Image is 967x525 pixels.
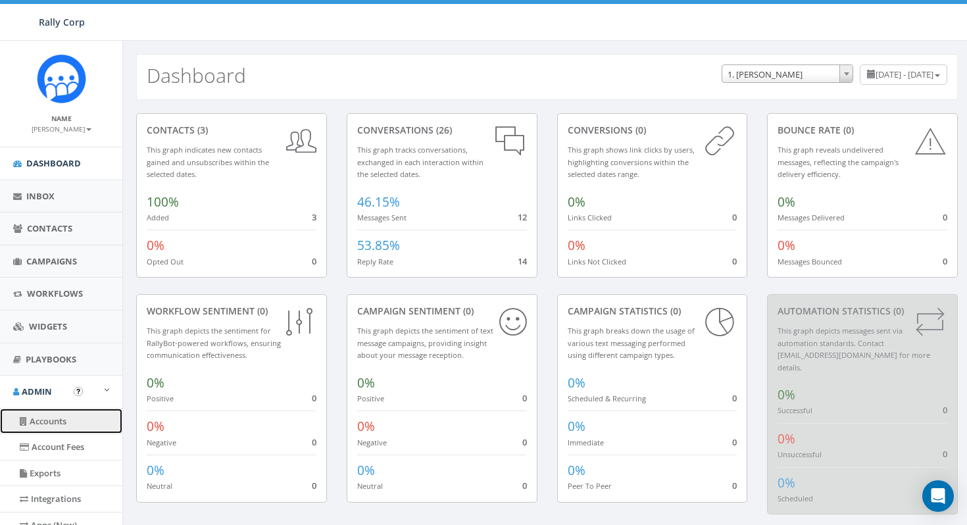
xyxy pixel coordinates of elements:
span: 0 [732,255,737,267]
small: Neutral [147,481,172,491]
span: Inbox [26,190,55,202]
span: (26) [434,124,452,136]
span: 0 [522,480,527,491]
span: Dashboard [26,157,81,169]
span: 14 [518,255,527,267]
span: 0 [312,436,316,448]
span: Workflows [27,287,83,299]
h2: Dashboard [147,64,246,86]
span: Contacts [27,222,72,234]
div: conversations [357,124,527,137]
span: 0% [147,374,164,391]
span: (0) [668,305,681,317]
span: 0 [732,436,737,448]
div: contacts [147,124,316,137]
small: Scheduled & Recurring [568,393,646,403]
small: This graph indicates new contacts gained and unsubscribes within the selected dates. [147,145,269,179]
span: 0% [147,462,164,479]
span: 0 [312,480,316,491]
small: [PERSON_NAME] [32,124,91,134]
small: Immediate [568,438,604,447]
span: (0) [891,305,904,317]
small: Negative [147,438,176,447]
span: Campaigns [26,255,77,267]
div: Workflow Sentiment [147,305,316,318]
span: 0% [568,237,585,254]
small: Neutral [357,481,383,491]
span: (0) [460,305,474,317]
span: 0% [568,418,585,435]
span: 0% [357,462,375,479]
span: 0% [778,193,795,211]
span: 0 [943,211,947,223]
small: This graph tracks conversations, exchanged in each interaction within the selected dates. [357,145,484,179]
div: Campaign Statistics [568,305,737,318]
img: Icon_1.png [37,54,86,103]
span: 0 [312,392,316,404]
div: Open Intercom Messenger [922,480,954,512]
button: Open In-App Guide [74,387,83,396]
small: Unsuccessful [778,449,822,459]
small: Opted Out [147,257,184,266]
span: 53.85% [357,237,400,254]
small: Negative [357,438,387,447]
span: 1. James Martin [722,64,853,83]
span: 0 [732,211,737,223]
span: 0% [778,474,795,491]
span: 0% [778,386,795,403]
span: 0% [568,374,585,391]
span: 12 [518,211,527,223]
span: Widgets [29,320,67,332]
div: Campaign Sentiment [357,305,527,318]
span: Admin [22,386,52,397]
span: 0 [522,392,527,404]
a: [PERSON_NAME] [32,122,91,134]
span: 0 [943,448,947,460]
small: This graph shows link clicks by users, highlighting conversions within the selected dates range. [568,145,695,179]
span: 0 [732,392,737,404]
small: Reply Rate [357,257,393,266]
span: (0) [841,124,854,136]
span: 0% [568,193,585,211]
div: conversions [568,124,737,137]
small: This graph depicts messages sent via automation standards. Contact [EMAIL_ADDRESS][DOMAIN_NAME] f... [778,326,930,372]
small: This graph reveals undelivered messages, reflecting the campaign's delivery efficiency. [778,145,899,179]
div: Automation Statistics [778,305,947,318]
span: 0 [732,480,737,491]
span: 0% [147,237,164,254]
small: Positive [357,393,384,403]
small: Links Clicked [568,213,612,222]
span: (0) [255,305,268,317]
span: 0% [778,237,795,254]
small: Added [147,213,169,222]
small: Positive [147,393,174,403]
span: 46.15% [357,193,400,211]
span: 0 [522,436,527,448]
small: This graph breaks down the usage of various text messaging performed using different campaign types. [568,326,695,360]
span: 0% [147,418,164,435]
span: 0% [778,430,795,447]
span: 0 [312,255,316,267]
span: Rally Corp [39,16,85,28]
small: Links Not Clicked [568,257,626,266]
span: 1. James Martin [722,65,853,84]
span: Playbooks [26,353,76,365]
small: Messages Delivered [778,213,845,222]
small: This graph depicts the sentiment for RallyBot-powered workflows, ensuring communication effective... [147,326,281,360]
div: Bounce Rate [778,124,947,137]
span: 0 [943,255,947,267]
span: 100% [147,193,179,211]
span: 0% [357,418,375,435]
span: 0 [943,404,947,416]
small: This graph depicts the sentiment of text message campaigns, providing insight about your message ... [357,326,493,360]
small: Peer To Peer [568,481,612,491]
small: Messages Bounced [778,257,842,266]
span: (0) [633,124,646,136]
small: Scheduled [778,493,813,503]
span: 3 [312,211,316,223]
span: (3) [195,124,208,136]
small: Messages Sent [357,213,407,222]
small: Name [51,114,72,123]
small: Successful [778,405,812,415]
span: 0% [357,374,375,391]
